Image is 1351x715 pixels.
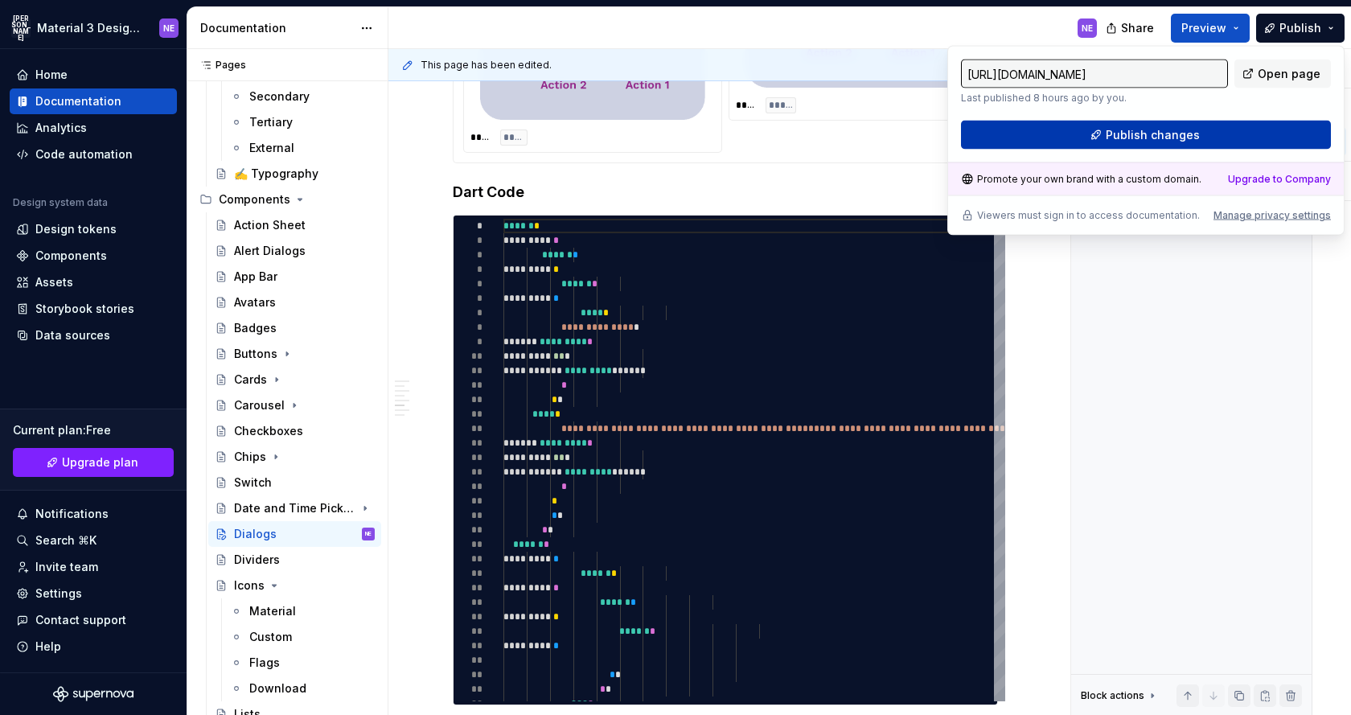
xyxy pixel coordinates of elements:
[10,269,177,295] a: Assets
[10,607,177,633] button: Contact support
[208,495,381,521] a: Date and Time Pickers
[35,67,68,83] div: Home
[224,109,381,135] a: Tertiary
[1171,14,1250,43] button: Preview
[224,676,381,701] a: Download
[208,418,381,444] a: Checkboxes
[208,264,381,290] a: App Bar
[35,586,82,602] div: Settings
[208,290,381,315] a: Avatars
[35,327,110,343] div: Data sources
[1228,173,1331,186] a: Upgrade to Company
[37,20,140,36] div: Material 3 Design Kit (JaB-Updated)
[10,634,177,660] button: Help
[234,449,266,465] div: Chips
[3,10,183,45] button: [PERSON_NAME]Material 3 Design Kit (JaB-Updated)NE
[10,501,177,527] button: Notifications
[35,221,117,237] div: Design tokens
[208,238,381,264] a: Alert Dialogs
[35,146,133,162] div: Code automation
[1258,66,1320,82] span: Open page
[35,612,126,628] div: Contact support
[1234,60,1331,88] a: Open page
[234,526,277,542] div: Dialogs
[208,341,381,367] a: Buttons
[234,269,277,285] div: App Bar
[193,187,381,212] div: Components
[10,115,177,141] a: Analytics
[193,59,246,72] div: Pages
[1279,20,1321,36] span: Publish
[961,92,1228,105] p: Last published 8 hours ago by you.
[249,140,294,156] div: External
[224,650,381,676] a: Flags
[224,135,381,161] a: External
[224,598,381,624] a: Material
[10,243,177,269] a: Components
[249,629,292,645] div: Custom
[208,212,381,238] a: Action Sheet
[234,500,355,516] div: Date and Time Pickers
[13,422,174,438] div: Current plan : Free
[453,183,998,202] h4: Dart Code
[249,603,296,619] div: Material
[234,552,280,568] div: Dividers
[208,470,381,495] a: Switch
[35,274,73,290] div: Assets
[234,423,303,439] div: Checkboxes
[249,680,306,697] div: Download
[234,243,306,259] div: Alert Dialogs
[961,173,1201,186] div: Promote your own brand with a custom domain.
[163,22,175,35] div: NE
[35,93,121,109] div: Documentation
[234,217,306,233] div: Action Sheet
[35,120,87,136] div: Analytics
[1098,14,1164,43] button: Share
[1121,20,1154,36] span: Share
[10,88,177,114] a: Documentation
[1213,209,1331,222] button: Manage privacy settings
[1106,127,1200,143] span: Publish changes
[208,367,381,392] a: Cards
[234,475,272,491] div: Switch
[10,323,177,348] a: Data sources
[10,62,177,88] a: Home
[1256,14,1345,43] button: Publish
[35,532,96,549] div: Search ⌘K
[208,161,381,187] a: ✍️ Typography
[35,248,107,264] div: Components
[421,59,552,72] span: This page has been edited.
[219,191,290,208] div: Components
[208,392,381,418] a: Carousel
[1081,689,1144,702] div: Block actions
[234,294,276,310] div: Avatars
[10,554,177,580] a: Invite team
[62,454,138,471] span: Upgrade plan
[1082,22,1093,35] div: NE
[35,639,61,655] div: Help
[10,528,177,553] button: Search ⌘K
[365,526,372,542] div: NE
[200,20,352,36] div: Documentation
[234,577,265,594] div: Icons
[35,559,98,575] div: Invite team
[234,346,277,362] div: Buttons
[208,573,381,598] a: Icons
[11,18,31,38] div: [PERSON_NAME]
[234,372,267,388] div: Cards
[13,196,108,209] div: Design system data
[53,686,133,702] svg: Supernova Logo
[13,448,174,477] a: Upgrade plan
[224,84,381,109] a: Secondary
[224,624,381,650] a: Custom
[234,397,285,413] div: Carousel
[208,315,381,341] a: Badges
[249,88,310,105] div: Secondary
[977,209,1200,222] p: Viewers must sign in to access documentation.
[10,581,177,606] a: Settings
[234,320,277,336] div: Badges
[961,121,1331,150] button: Publish changes
[249,655,280,671] div: Flags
